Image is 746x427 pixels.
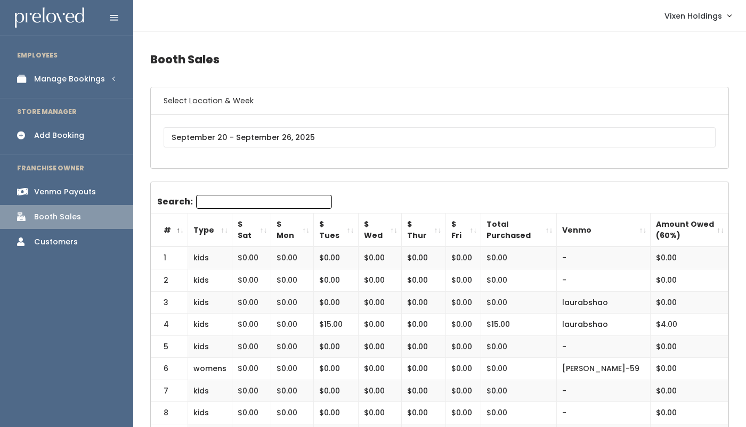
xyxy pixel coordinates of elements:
[232,247,271,269] td: $0.00
[557,358,651,380] td: [PERSON_NAME]-59
[651,269,728,291] td: $0.00
[232,335,271,358] td: $0.00
[654,4,742,27] a: Vixen Holdings
[314,358,358,380] td: $0.00
[34,211,81,223] div: Booth Sales
[188,213,232,247] th: Type: activate to sort column ascending
[402,247,445,269] td: $0.00
[232,213,271,247] th: $ Sat: activate to sort column ascending
[445,269,481,291] td: $0.00
[481,402,557,424] td: $0.00
[271,269,314,291] td: $0.00
[402,213,445,247] th: $ Thur: activate to sort column ascending
[445,402,481,424] td: $0.00
[34,130,84,141] div: Add Booking
[271,314,314,336] td: $0.00
[402,380,445,402] td: $0.00
[358,335,402,358] td: $0.00
[358,314,402,336] td: $0.00
[151,335,188,358] td: 5
[445,291,481,314] td: $0.00
[651,314,728,336] td: $4.00
[314,291,358,314] td: $0.00
[557,335,651,358] td: -
[557,269,651,291] td: -
[188,247,232,269] td: kids
[34,186,96,198] div: Venmo Payouts
[188,335,232,358] td: kids
[481,269,557,291] td: $0.00
[188,269,232,291] td: kids
[481,335,557,358] td: $0.00
[151,247,188,269] td: 1
[232,402,271,424] td: $0.00
[481,380,557,402] td: $0.00
[402,402,445,424] td: $0.00
[314,380,358,402] td: $0.00
[164,127,716,147] input: September 20 - September 26, 2025
[271,380,314,402] td: $0.00
[15,7,84,28] img: preloved logo
[314,247,358,269] td: $0.00
[651,291,728,314] td: $0.00
[196,195,332,209] input: Search:
[557,213,651,247] th: Venmo: activate to sort column ascending
[481,213,557,247] th: Total Purchased: activate to sort column ascending
[151,314,188,336] td: 4
[358,291,402,314] td: $0.00
[358,358,402,380] td: $0.00
[402,335,445,358] td: $0.00
[271,335,314,358] td: $0.00
[358,402,402,424] td: $0.00
[557,402,651,424] td: -
[445,358,481,380] td: $0.00
[188,402,232,424] td: kids
[151,358,188,380] td: 6
[232,269,271,291] td: $0.00
[651,213,728,247] th: Amount Owed (60%): activate to sort column ascending
[402,269,445,291] td: $0.00
[664,10,722,22] span: Vixen Holdings
[358,213,402,247] th: $ Wed: activate to sort column ascending
[445,314,481,336] td: $0.00
[34,236,78,248] div: Customers
[314,402,358,424] td: $0.00
[445,335,481,358] td: $0.00
[188,358,232,380] td: womens
[150,45,729,74] h4: Booth Sales
[481,358,557,380] td: $0.00
[651,358,728,380] td: $0.00
[358,380,402,402] td: $0.00
[232,314,271,336] td: $0.00
[34,73,105,85] div: Manage Bookings
[271,291,314,314] td: $0.00
[651,247,728,269] td: $0.00
[151,380,188,402] td: 7
[157,195,332,209] label: Search:
[651,380,728,402] td: $0.00
[402,358,445,380] td: $0.00
[232,380,271,402] td: $0.00
[188,380,232,402] td: kids
[188,314,232,336] td: kids
[402,291,445,314] td: $0.00
[271,358,314,380] td: $0.00
[445,380,481,402] td: $0.00
[445,247,481,269] td: $0.00
[651,335,728,358] td: $0.00
[151,87,728,114] h6: Select Location & Week
[151,269,188,291] td: 2
[651,402,728,424] td: $0.00
[557,291,651,314] td: laurabshao
[481,291,557,314] td: $0.00
[445,213,481,247] th: $ Fri: activate to sort column ascending
[314,213,358,247] th: $ Tues: activate to sort column ascending
[314,314,358,336] td: $15.00
[271,247,314,269] td: $0.00
[557,247,651,269] td: -
[402,314,445,336] td: $0.00
[557,380,651,402] td: -
[557,314,651,336] td: laurabshao
[271,402,314,424] td: $0.00
[481,247,557,269] td: $0.00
